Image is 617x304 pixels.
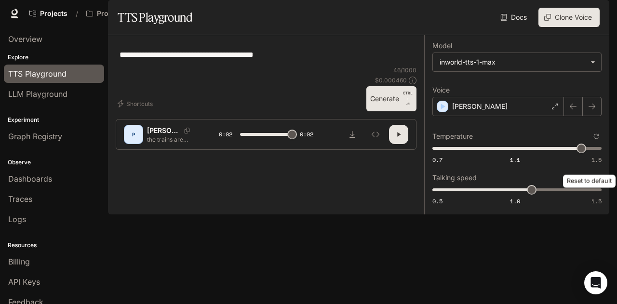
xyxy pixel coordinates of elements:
[366,86,416,111] button: GenerateCTRL +⏎
[72,9,82,19] div: /
[432,87,450,93] p: Voice
[147,135,196,144] p: the trains are always late - i prefer walking!
[452,102,508,111] p: [PERSON_NAME]
[433,53,601,71] div: inworld-tts-1-max
[591,197,602,205] span: 1.5
[403,90,413,102] p: CTRL +
[126,127,141,142] div: P
[366,125,385,144] button: Inspect
[97,10,151,18] p: Project Atlas (NBCU) Multi-Agent
[82,4,166,23] button: Open workspace menu
[591,156,602,164] span: 1.5
[432,133,473,140] p: Temperature
[432,197,443,205] span: 0.5
[25,4,72,23] a: Go to projects
[538,8,600,27] button: Clone Voice
[432,156,443,164] span: 0.7
[403,90,413,107] p: ⏎
[498,8,531,27] a: Docs
[432,174,477,181] p: Talking speed
[591,131,602,142] button: Reset to default
[300,130,313,139] span: 0:02
[584,271,607,294] div: Open Intercom Messenger
[147,126,180,135] p: [PERSON_NAME]
[510,156,520,164] span: 1.1
[116,96,157,111] button: Shortcuts
[375,76,407,84] p: $ 0.000460
[440,57,586,67] div: inworld-tts-1-max
[343,125,362,144] button: Download audio
[393,66,416,74] p: 46 / 1000
[219,130,232,139] span: 0:02
[40,10,67,18] span: Projects
[180,128,194,133] button: Copy Voice ID
[118,8,192,27] h1: TTS Playground
[510,197,520,205] span: 1.0
[432,42,452,49] p: Model
[563,175,616,188] div: Reset to default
